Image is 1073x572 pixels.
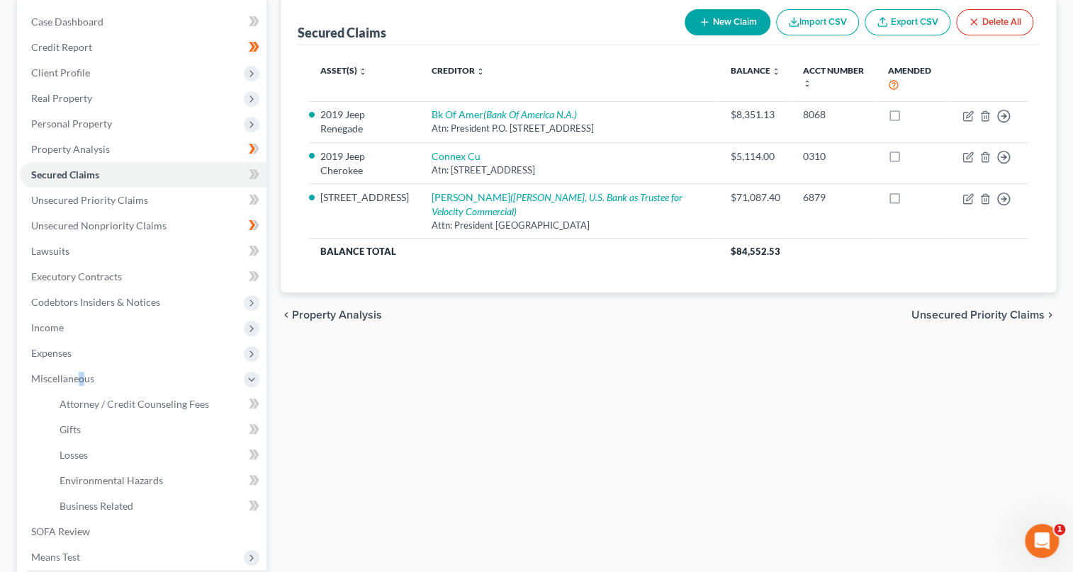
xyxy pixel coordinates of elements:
[67,464,79,475] button: Upload attachment
[731,246,780,257] span: $84,552.53
[432,65,485,76] a: Creditor unfold_more
[31,143,110,155] span: Property Analysis
[23,120,202,146] b: 🚨ATTN: [GEOGRAPHIC_DATA] of [US_STATE]
[432,164,708,177] div: Atn: [STREET_ADDRESS]
[31,372,94,384] span: Miscellaneous
[60,423,81,435] span: Gifts
[69,7,161,18] h1: [PERSON_NAME]
[772,67,780,76] i: unfold_more
[309,239,720,264] th: Balance Total
[60,398,209,410] span: Attorney / Credit Counseling Fees
[11,111,232,260] div: 🚨ATTN: [GEOGRAPHIC_DATA] of [US_STATE]The court has added a new Credit Counseling Field that we n...
[865,9,950,35] a: Export CSV
[31,270,122,282] span: Executory Contracts
[22,464,33,475] button: Emoji picker
[432,219,708,232] div: Attn: President [GEOGRAPHIC_DATA]
[320,65,367,76] a: Asset(s) unfold_more
[320,108,410,136] li: 2019 Jeep Renegade
[60,500,133,512] span: Business Related
[731,65,780,76] a: Balance unfold_more
[23,154,221,251] div: The court has added a new Credit Counseling Field that we need to update upon filing. Please remo...
[776,9,859,35] button: Import CSV
[20,162,266,188] a: Secured Claims
[803,190,865,205] div: 6879
[320,190,410,205] li: [STREET_ADDRESS]
[31,525,90,537] span: SOFA Review
[243,458,266,481] button: Send a message…
[20,9,266,35] a: Case Dashboard
[31,245,69,257] span: Lawsuits
[31,296,160,308] span: Codebtors Insiders & Notices
[20,213,266,239] a: Unsecured Nonpriority Claims
[31,67,90,79] span: Client Profile
[432,108,577,120] a: Bk Of Amer(Bank Of America N.A.)
[20,519,266,544] a: SOFA Review
[685,9,770,35] button: New Claim
[40,8,63,30] img: Profile image for Katie
[48,468,266,493] a: Environmental Hazards
[476,67,485,76] i: unfold_more
[31,194,148,206] span: Unsecured Priority Claims
[20,239,266,264] a: Lawsuits
[803,149,865,164] div: 0310
[292,309,382,321] span: Property Analysis
[60,474,163,486] span: Environmental Hazards
[23,263,134,271] div: [PERSON_NAME] • 2h ago
[1045,309,1056,321] i: chevron_right
[731,190,780,205] div: $71,087.40
[731,149,780,164] div: $5,114.00
[31,118,112,130] span: Personal Property
[48,442,266,468] a: Losses
[12,434,271,458] textarea: Message…
[45,464,56,475] button: Gif picker
[69,18,132,32] p: Active 4h ago
[359,67,367,76] i: unfold_more
[1025,524,1059,558] iframe: Intercom live chat
[31,92,92,104] span: Real Property
[731,108,780,122] div: $8,351.13
[48,493,266,519] a: Business Related
[48,417,266,442] a: Gifts
[31,16,103,28] span: Case Dashboard
[281,309,292,321] i: chevron_left
[222,6,249,33] button: Home
[432,122,708,135] div: Atn: President P.O. [STREET_ADDRESS]
[1054,524,1065,535] span: 1
[20,188,266,213] a: Unsecured Priority Claims
[432,191,682,217] i: ([PERSON_NAME], U.S. Bank as Trustee for Velocity Commercial)
[31,551,80,563] span: Means Test
[803,79,811,88] i: unfold_more
[20,35,266,60] a: Credit Report
[31,41,92,53] span: Credit Report
[911,309,1045,321] span: Unsecured Priority Claims
[31,347,72,359] span: Expenses
[90,464,101,475] button: Start recording
[60,449,88,461] span: Losses
[20,264,266,290] a: Executory Contracts
[432,191,682,217] a: [PERSON_NAME]([PERSON_NAME], U.S. Bank as Trustee for Velocity Commercial)
[483,108,577,120] i: (Bank Of America N.A.)
[877,57,951,101] th: Amended
[48,391,266,417] a: Attorney / Credit Counseling Fees
[956,9,1033,35] button: Delete All
[20,137,266,162] a: Property Analysis
[31,321,64,333] span: Income
[911,309,1056,321] button: Unsecured Priority Claims chevron_right
[9,6,36,33] button: go back
[803,108,865,122] div: 8068
[281,309,382,321] button: chevron_left Property Analysis
[11,111,272,291] div: Katie says…
[31,168,99,181] span: Secured Claims
[31,219,167,231] span: Unsecured Nonpriority Claims
[320,149,410,178] li: 2019 Jeep Cherokee
[803,65,864,88] a: Acct Number unfold_more
[298,24,386,41] div: Secured Claims
[249,6,274,31] div: Close
[432,150,481,162] a: Connex Cu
